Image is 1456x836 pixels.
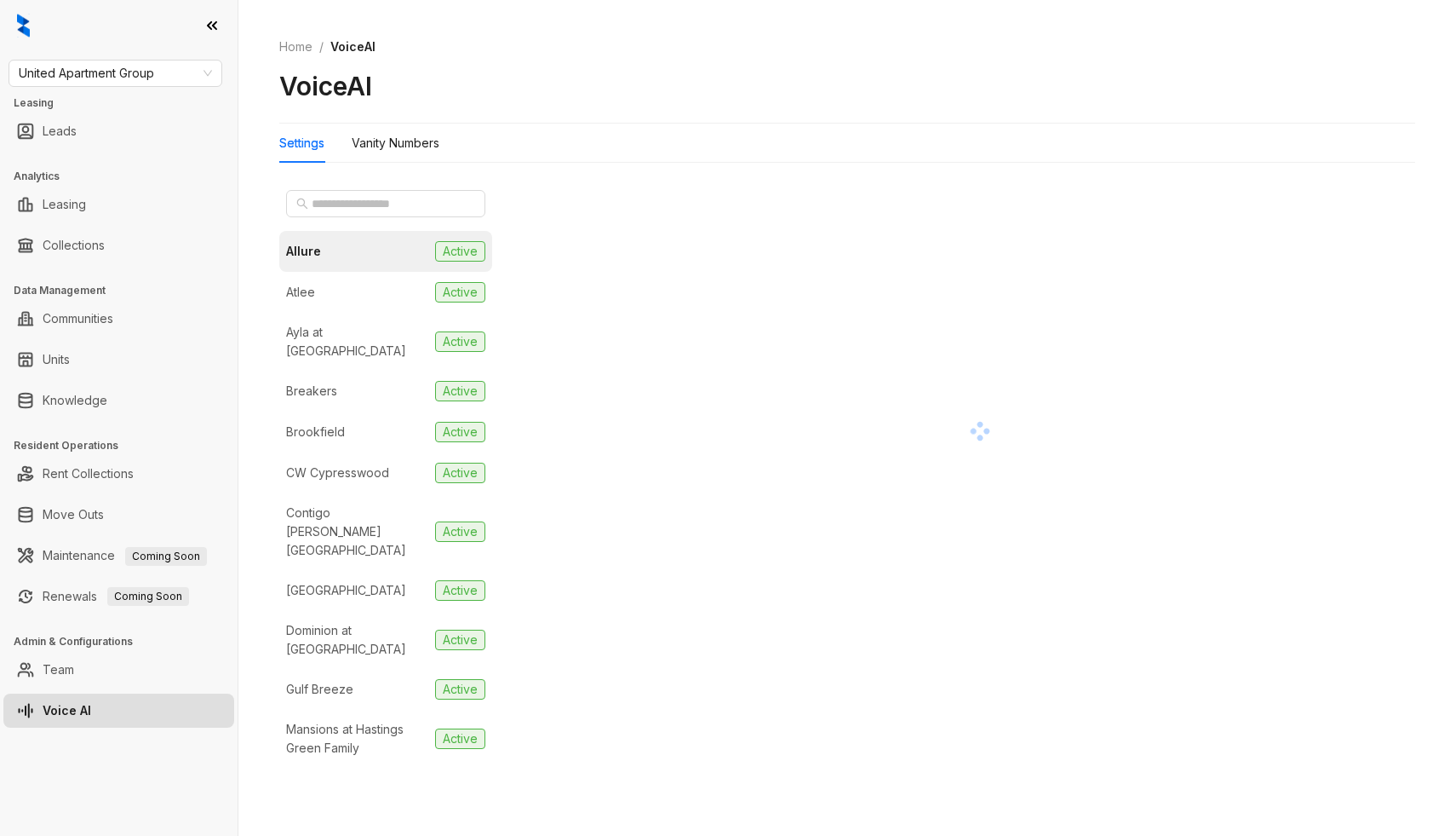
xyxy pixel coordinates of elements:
div: Breakers [286,382,337,401]
div: Contigo [PERSON_NAME][GEOGRAPHIC_DATA] [286,504,428,560]
span: Active [435,463,485,483]
a: RenewalsComing Soon [43,579,189,614]
a: Units [43,343,70,377]
span: Active [435,422,485,442]
div: CW Cypresswood [286,464,389,482]
a: Team [43,653,74,687]
li: Move Outs [3,498,234,532]
li: Team [3,653,234,687]
li: Rent Collections [3,457,234,491]
li: Collections [3,228,234,262]
div: Atlee [286,283,315,302]
span: Coming Soon [125,547,207,566]
span: Active [435,522,485,542]
img: logo [17,14,30,37]
h3: Admin & Configurations [14,634,238,649]
h3: Analytics [14,169,238,184]
li: Renewals [3,579,234,614]
div: Brookfield [286,423,345,441]
div: Settings [279,134,324,153]
a: Voice AI [43,694,91,728]
span: search [296,198,308,210]
h3: Leasing [14,95,238,111]
a: Leasing [43,187,86,222]
li: Leasing [3,187,234,222]
li: Communities [3,302,234,336]
a: Communities [43,302,113,336]
li: / [319,37,324,56]
a: Home [276,37,316,56]
span: Active [435,241,485,262]
li: Knowledge [3,383,234,418]
div: Dominion at [GEOGRAPHIC_DATA] [286,621,428,659]
span: Active [435,679,485,700]
span: Active [435,282,485,303]
li: Units [3,343,234,377]
div: [GEOGRAPHIC_DATA] [286,581,406,600]
div: Ayla at [GEOGRAPHIC_DATA] [286,323,428,360]
h3: Resident Operations [14,438,238,453]
div: Mansions at Hastings Green Family [286,720,428,758]
h2: VoiceAI [279,70,372,102]
span: Coming Soon [107,587,189,606]
a: Move Outs [43,498,104,532]
a: Collections [43,228,105,262]
div: Vanity Numbers [352,134,439,153]
span: VoiceAI [330,39,375,54]
a: Knowledge [43,383,107,418]
span: Active [435,729,485,749]
li: Leads [3,114,234,148]
div: Gulf Breeze [286,680,353,699]
li: Voice AI [3,694,234,728]
a: Rent Collections [43,457,134,491]
span: Active [435,381,485,401]
span: United Apartment Group [19,61,212,86]
span: Active [435,630,485,650]
span: Active [435,332,485,352]
span: Active [435,580,485,601]
li: Maintenance [3,539,234,573]
a: Leads [43,114,77,148]
div: Allure [286,242,321,261]
h3: Data Management [14,283,238,298]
